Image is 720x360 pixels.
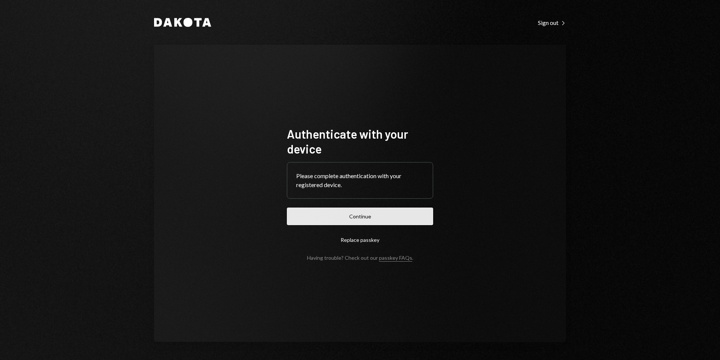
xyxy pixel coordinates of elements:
[287,231,433,249] button: Replace passkey
[307,255,413,261] div: Having trouble? Check out our .
[296,171,424,189] div: Please complete authentication with your registered device.
[287,126,433,156] h1: Authenticate with your device
[287,208,433,225] button: Continue
[538,18,566,26] a: Sign out
[379,255,412,262] a: passkey FAQs
[538,19,566,26] div: Sign out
